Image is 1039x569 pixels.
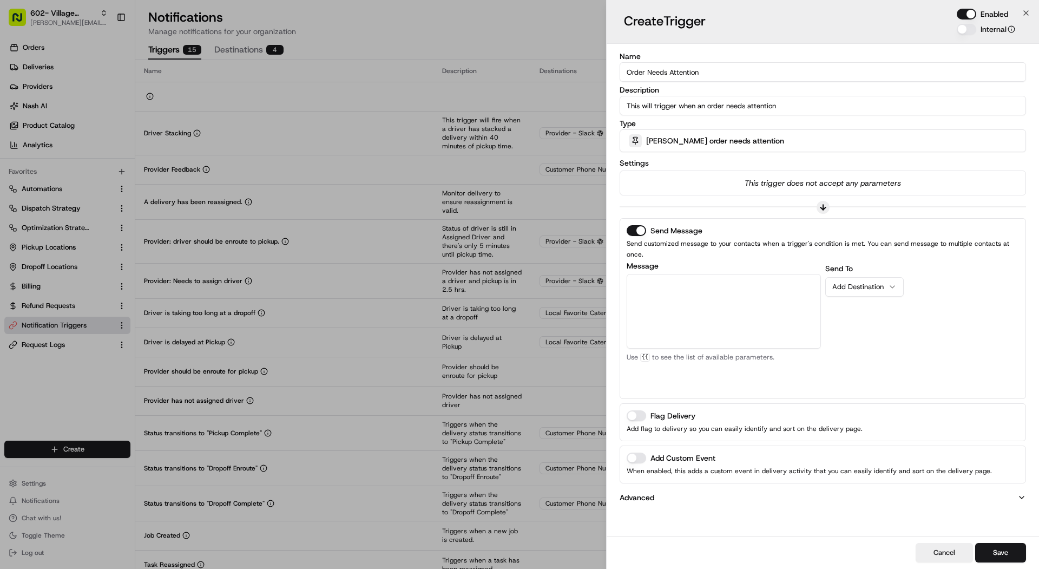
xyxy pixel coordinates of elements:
span: API Documentation [102,241,174,252]
img: Nash [11,10,32,32]
button: Internal [1008,25,1015,33]
span: Knowledge Base [22,241,83,252]
span: [DATE] [80,167,102,176]
button: [PERSON_NAME] order needs attention [620,129,1026,152]
label: Message [627,262,821,270]
label: Type [620,120,1026,127]
img: 1736555255976-a54dd68f-1ca7-489b-9aae-adbdc363a1c4 [11,103,30,122]
img: 1727276513143-84d647e1-66c0-4f92-a045-3c9f9f5dfd92 [23,103,42,122]
div: 📗 [11,243,19,251]
div: We're available if you need us! [49,114,149,122]
span: • [68,197,72,205]
span: ezil cloma [34,197,66,205]
label: Settings [620,158,649,168]
label: Send Message [650,227,702,234]
p: This trigger does not accept any parameters [627,178,1019,188]
span: [PERSON_NAME] order needs attention [646,135,784,146]
label: Name [620,53,1026,60]
p: When enabled, this adds a custom event in delivery activity that you can easily identify and sort... [627,466,1019,476]
input: Clear [28,69,179,81]
button: Cancel [916,543,973,563]
label: Internal [981,24,1015,35]
a: Powered byPylon [76,267,131,276]
p: Add flag to delivery so you can easily identify and sort on the delivery page. [627,423,1019,434]
img: ezil cloma [11,186,28,204]
button: Start new chat [184,106,197,119]
p: Welcome 👋 [11,43,197,60]
label: Flag Delivery [650,412,695,420]
div: 💻 [91,243,100,251]
input: Enter trigger name [620,62,1026,82]
div: Add Destination [832,282,888,292]
a: 📗Knowledge Base [6,237,87,257]
button: See all [168,138,197,151]
span: Pylon [108,268,131,276]
label: Add Custom Event [650,454,715,462]
img: nakirzaman [11,157,28,174]
a: 💻API Documentation [87,237,178,257]
button: Advanced [620,492,1026,503]
div: Past conversations [11,140,69,149]
label: Enabled [981,9,1008,19]
div: Start new chat [49,103,177,114]
button: Save [975,543,1026,563]
span: • [74,167,77,176]
span: nakirzaman [34,167,71,176]
span: [DATE] [75,197,97,205]
h3: Create Trigger [624,12,706,30]
p: Advanced [620,492,654,503]
label: Description [620,86,1026,94]
label: Send To [825,264,853,273]
p: Use to see the list of available parameters. [627,353,821,362]
input: Enter trigger description [620,96,1026,115]
p: Send customized message to your contacts when a trigger's condition is met. You can send message ... [627,238,1019,260]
